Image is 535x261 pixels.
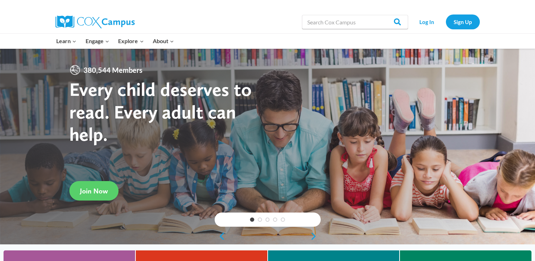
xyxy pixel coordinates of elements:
a: 5 [281,217,285,222]
strong: Every child deserves to read. Every adult can help. [69,78,252,145]
img: Cox Campus [56,16,135,28]
span: Explore [118,36,144,46]
a: 2 [258,217,262,222]
span: 380,544 Members [81,64,145,76]
a: Join Now [69,181,118,201]
div: content slider buttons [215,229,321,243]
a: Sign Up [446,14,480,29]
a: 4 [273,217,277,222]
a: 1 [250,217,254,222]
nav: Primary Navigation [52,34,179,48]
a: previous [215,232,225,240]
span: Learn [56,36,76,46]
a: next [310,232,321,240]
input: Search Cox Campus [302,15,408,29]
span: Join Now [80,187,108,195]
nav: Secondary Navigation [412,14,480,29]
a: 3 [266,217,270,222]
a: Log In [412,14,442,29]
span: About [153,36,174,46]
span: Engage [86,36,109,46]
